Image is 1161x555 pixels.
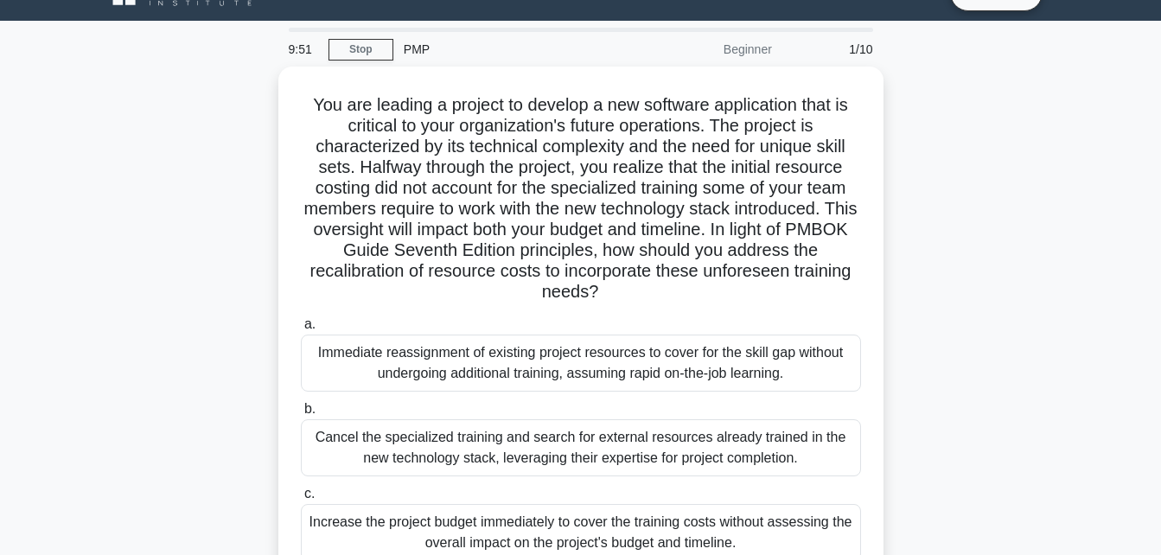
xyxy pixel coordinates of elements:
[304,486,315,501] span: c.
[631,32,782,67] div: Beginner
[329,39,393,61] a: Stop
[393,32,631,67] div: PMP
[278,32,329,67] div: 9:51
[301,335,861,392] div: Immediate reassignment of existing project resources to cover for the skill gap without undergoin...
[782,32,884,67] div: 1/10
[304,401,316,416] span: b.
[304,316,316,331] span: a.
[301,419,861,476] div: Cancel the specialized training and search for external resources already trained in the new tech...
[299,94,863,303] h5: You are leading a project to develop a new software application that is critical to your organiza...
